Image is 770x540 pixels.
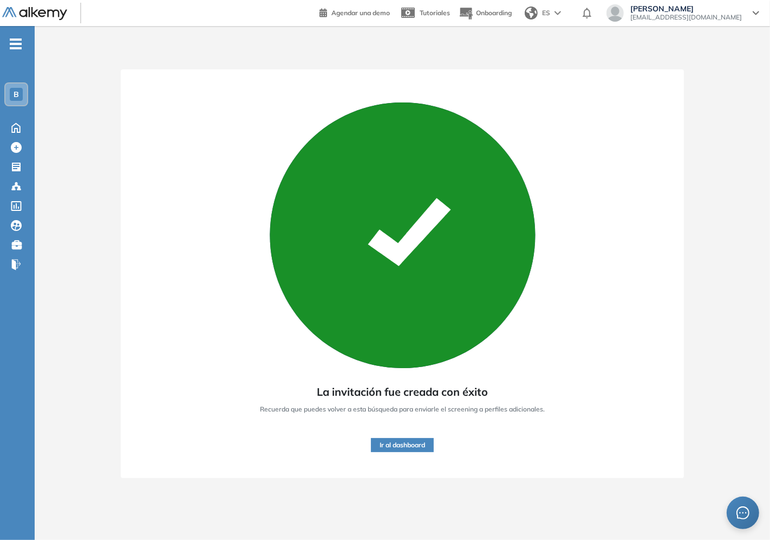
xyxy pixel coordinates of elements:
[525,7,538,20] img: world
[420,9,450,17] span: Tutoriales
[630,13,742,22] span: [EMAIL_ADDRESS][DOMAIN_NAME]
[2,7,67,21] img: Logo
[317,384,488,400] span: La invitación fue creada con éxito
[630,4,742,13] span: [PERSON_NAME]
[331,9,390,17] span: Agendar una demo
[319,5,390,18] a: Agendar una demo
[260,404,545,414] span: Recuerda que puedes volver a esta búsqueda para enviarle el screening a perfiles adicionales.
[459,2,512,25] button: Onboarding
[736,506,749,519] span: message
[542,8,550,18] span: ES
[554,11,561,15] img: arrow
[371,438,434,452] button: Ir al dashboard
[14,90,19,99] span: B
[10,43,22,45] i: -
[476,9,512,17] span: Onboarding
